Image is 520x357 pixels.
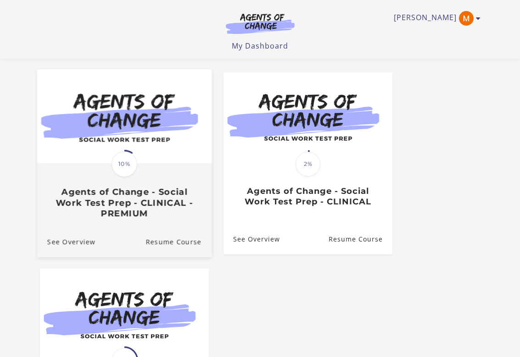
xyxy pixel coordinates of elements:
[232,41,288,51] a: My Dashboard
[296,152,320,176] span: 2%
[37,226,95,257] a: Agents of Change - Social Work Test Prep - CLINICAL - PREMIUM: See Overview
[112,151,137,177] span: 10%
[47,187,201,219] h3: Agents of Change - Social Work Test Prep - CLINICAL - PREMIUM
[216,13,304,34] img: Agents of Change Logo
[224,224,280,254] a: Agents of Change - Social Work Test Prep - CLINICAL: See Overview
[394,11,476,26] a: Toggle menu
[233,186,382,207] h3: Agents of Change - Social Work Test Prep - CLINICAL
[328,224,392,254] a: Agents of Change - Social Work Test Prep - CLINICAL: Resume Course
[145,226,212,257] a: Agents of Change - Social Work Test Prep - CLINICAL - PREMIUM: Resume Course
